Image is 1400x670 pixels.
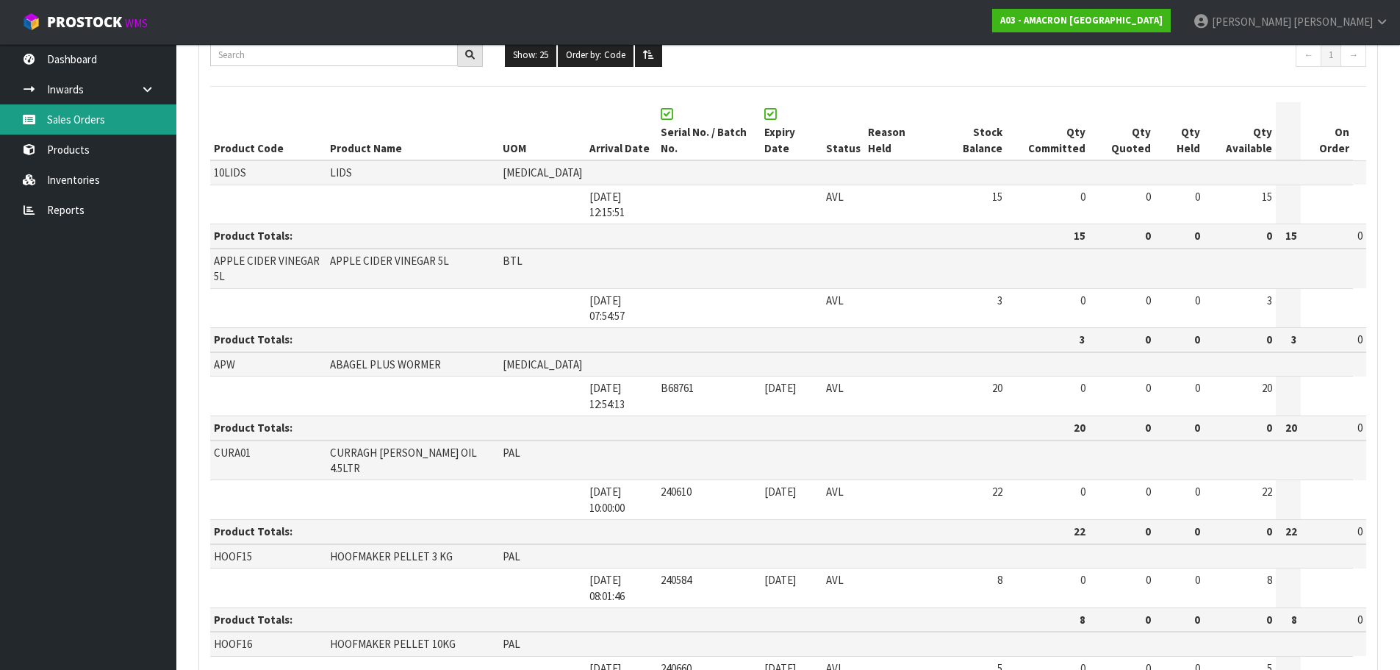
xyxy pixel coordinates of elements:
[326,102,499,160] th: Product Name
[1195,293,1200,307] span: 0
[1321,43,1341,67] a: 1
[1267,293,1272,307] span: 3
[1262,485,1272,499] span: 22
[589,485,625,514] span: [DATE] 10:00:00
[1146,190,1151,204] span: 0
[1194,421,1200,435] strong: 0
[589,573,625,602] span: [DATE] 08:01:46
[1212,15,1291,29] span: [PERSON_NAME]
[764,485,796,499] span: [DATE]
[1074,524,1085,538] strong: 22
[589,381,625,410] span: [DATE] 12:54:13
[1293,15,1373,29] span: [PERSON_NAME]
[1080,293,1085,307] span: 0
[330,549,453,563] span: HOOFMAKER PELLET 3 KG
[1357,524,1363,538] span: 0
[822,102,864,160] th: Status
[214,613,292,627] strong: Product Totals:
[47,13,122,32] span: ProStock
[214,549,252,563] span: HOOF15
[214,254,320,283] span: APPLE CIDER VINEGAR 5L
[1195,381,1200,395] span: 0
[214,332,292,346] strong: Product Totals:
[1146,381,1151,395] span: 0
[330,357,441,371] span: ABAGEL PLUS WORMER
[1357,613,1363,627] span: 0
[992,381,1002,395] span: 20
[826,573,844,587] span: AVL
[499,102,586,160] th: UOM
[764,381,796,395] span: [DATE]
[586,102,658,160] th: Arrival Date
[1266,524,1272,538] strong: 0
[1291,613,1297,627] strong: 8
[503,165,582,179] span: [MEDICAL_DATA]
[1145,229,1151,243] strong: 0
[1357,332,1363,346] span: 0
[661,573,692,587] span: 240584
[1145,421,1151,435] strong: 0
[1080,381,1085,395] span: 0
[1146,573,1151,587] span: 0
[1146,485,1151,499] span: 0
[1094,43,1366,71] nav: Page navigation
[214,524,292,538] strong: Product Totals:
[1357,229,1363,243] span: 0
[826,381,844,395] span: AVL
[1080,485,1085,499] span: 0
[992,485,1002,499] span: 22
[503,637,520,651] span: PAL
[826,293,844,307] span: AVL
[1285,524,1297,538] strong: 22
[1262,381,1272,395] span: 20
[1266,421,1272,435] strong: 0
[125,16,148,30] small: WMS
[657,102,760,160] th: Serial No. / Batch No.
[505,43,556,67] button: Show: 25
[764,573,796,587] span: [DATE]
[503,357,582,371] span: [MEDICAL_DATA]
[997,293,1002,307] span: 3
[1074,229,1085,243] strong: 15
[826,485,844,499] span: AVL
[1074,421,1085,435] strong: 20
[992,190,1002,204] span: 15
[1204,102,1276,160] th: Qty Available
[1195,485,1200,499] span: 0
[1145,524,1151,538] strong: 0
[1266,332,1272,346] strong: 0
[661,485,692,499] span: 240610
[503,446,520,460] span: PAL
[1089,102,1155,160] th: Qty Quoted
[330,165,352,179] span: LIDS
[214,421,292,435] strong: Product Totals:
[503,254,523,268] span: BTL
[214,637,252,651] span: HOOF16
[1267,573,1272,587] span: 8
[210,43,458,66] input: Search
[761,102,822,160] th: Expiry Date
[1146,293,1151,307] span: 0
[589,190,625,219] span: [DATE] 12:15:51
[589,293,625,323] span: [DATE] 07:54:57
[1006,102,1089,160] th: Qty Committed
[661,381,694,395] span: B68761
[1194,524,1200,538] strong: 0
[558,43,633,67] button: Order by: Code
[933,102,1007,160] th: Stock Balance
[1262,190,1272,204] span: 15
[1301,102,1353,160] th: On Order
[1080,573,1085,587] span: 0
[1285,229,1297,243] strong: 15
[503,549,520,563] span: PAL
[22,13,40,31] img: cube-alt.png
[1340,43,1366,67] a: →
[1296,43,1321,67] a: ←
[1080,190,1085,204] span: 0
[1155,102,1204,160] th: Qty Held
[1357,421,1363,435] span: 0
[1266,613,1272,627] strong: 0
[1145,332,1151,346] strong: 0
[1285,421,1297,435] strong: 20
[330,637,456,651] span: HOOFMAKER PELLET 10KG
